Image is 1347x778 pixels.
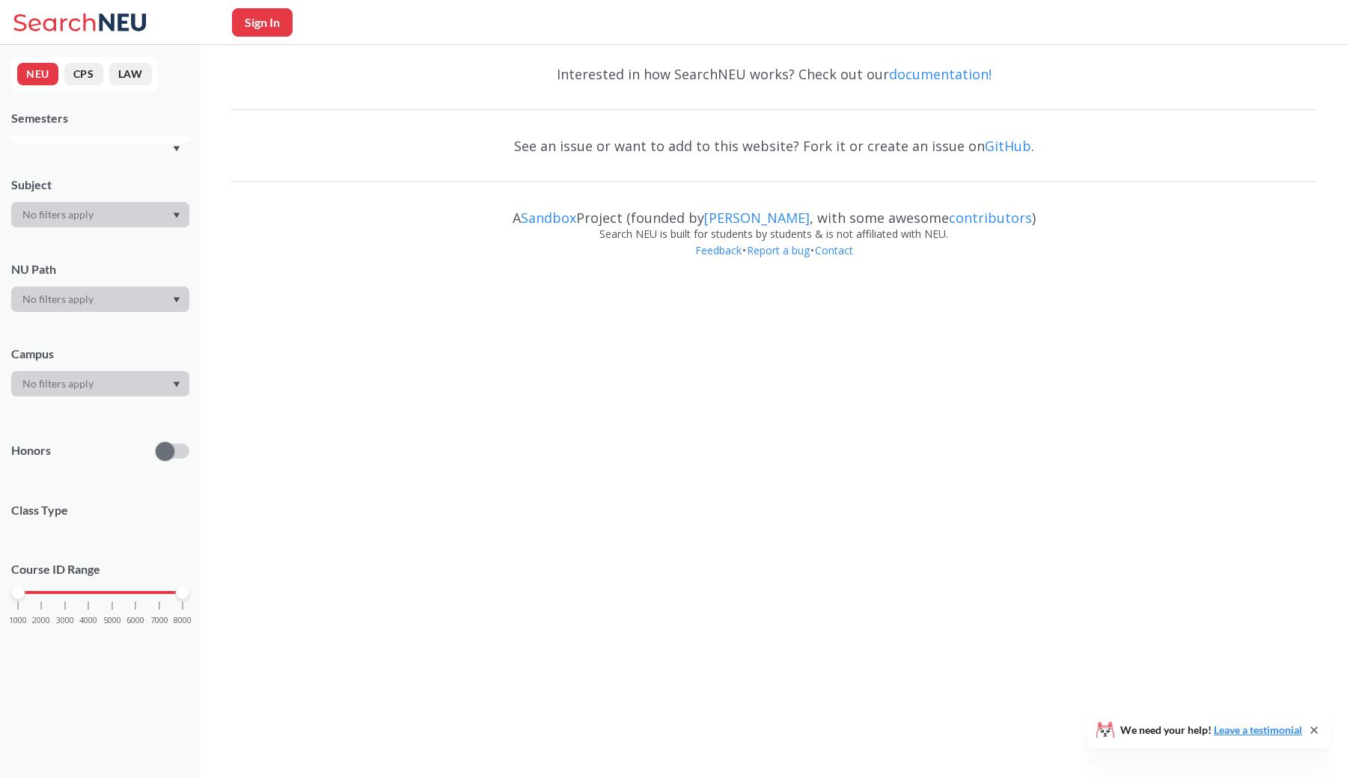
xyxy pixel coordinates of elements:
[949,209,1032,227] a: contributors
[11,202,189,227] div: Dropdown arrow
[1214,723,1302,736] a: Leave a testimonial
[103,616,121,625] span: 5000
[985,137,1031,155] a: GitHub
[11,442,51,459] p: Honors
[814,243,854,257] a: Contact
[230,226,1317,242] div: Search NEU is built for students by students & is not affiliated with NEU.
[11,346,189,362] div: Campus
[17,63,58,85] button: NEU
[64,63,103,85] button: CPS
[230,196,1317,226] div: A Project (founded by , with some awesome )
[173,297,180,303] svg: Dropdown arrow
[230,52,1317,96] div: Interested in how SearchNEU works? Check out our
[11,177,189,193] div: Subject
[230,124,1317,168] div: See an issue or want to add to this website? Fork it or create an issue on .
[230,242,1317,281] div: • •
[109,63,152,85] button: LAW
[11,371,189,396] div: Dropdown arrow
[174,616,192,625] span: 8000
[694,243,742,257] a: Feedback
[704,209,810,227] a: [PERSON_NAME]
[11,110,189,126] div: Semesters
[9,616,27,625] span: 1000
[32,616,50,625] span: 2000
[11,502,189,518] span: Class Type
[889,65,992,83] a: documentation!
[521,209,576,227] a: Sandbox
[173,212,180,218] svg: Dropdown arrow
[150,616,168,625] span: 7000
[126,616,144,625] span: 6000
[1120,725,1302,735] span: We need your help!
[11,287,189,312] div: Dropdown arrow
[746,243,810,257] a: Report a bug
[11,561,189,578] p: Course ID Range
[56,616,74,625] span: 3000
[79,616,97,625] span: 4000
[11,261,189,278] div: NU Path
[232,8,293,37] button: Sign In
[173,146,180,152] svg: Dropdown arrow
[173,382,180,388] svg: Dropdown arrow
